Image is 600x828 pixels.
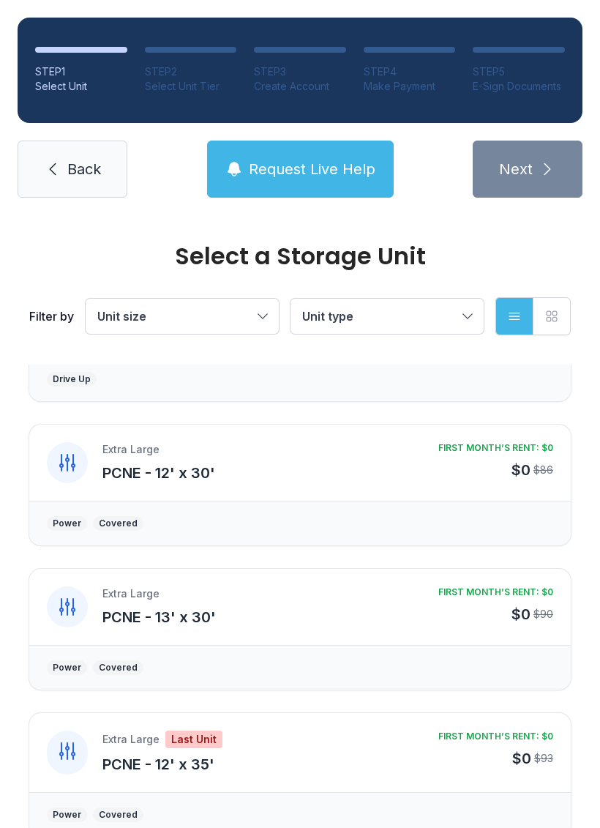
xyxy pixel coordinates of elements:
[53,662,81,674] div: Power
[473,64,565,79] div: STEP 5
[99,809,138,821] div: Covered
[302,309,353,324] span: Unit type
[438,731,553,742] div: FIRST MONTH’S RENT: $0
[364,64,456,79] div: STEP 4
[86,299,279,334] button: Unit size
[29,307,74,325] div: Filter by
[53,518,81,529] div: Power
[533,463,553,477] div: $86
[473,79,565,94] div: E-Sign Documents
[102,586,160,601] div: Extra Large
[53,373,91,385] div: Drive Up
[511,460,530,480] div: $0
[102,754,214,775] button: PCNE - 12' x 35'
[145,64,237,79] div: STEP 2
[438,586,553,598] div: FIRST MONTH’S RENT: $0
[534,751,553,766] div: $93
[511,604,530,624] div: $0
[67,159,101,179] span: Back
[102,463,215,483] button: PCNE - 12' x 30'
[438,442,553,454] div: FIRST MONTH’S RENT: $0
[290,299,484,334] button: Unit type
[102,732,160,747] div: Extra Large
[102,756,214,773] span: PCNE - 12' x 35'
[254,64,346,79] div: STEP 3
[102,464,215,482] span: PCNE - 12' x 30'
[533,607,553,622] div: $90
[102,442,160,457] div: Extra Large
[99,518,138,529] div: Covered
[102,608,216,626] span: PCNE - 13' x 30'
[499,159,533,179] span: Next
[364,79,456,94] div: Make Payment
[102,607,216,627] button: PCNE - 13' x 30'
[99,662,138,674] div: Covered
[249,159,375,179] span: Request Live Help
[145,79,237,94] div: Select Unit Tier
[35,79,127,94] div: Select Unit
[97,309,146,324] span: Unit size
[29,245,571,268] div: Select a Storage Unit
[512,748,531,769] div: $0
[254,79,346,94] div: Create Account
[35,64,127,79] div: STEP 1
[53,809,81,821] div: Power
[165,731,222,748] div: Last Unit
